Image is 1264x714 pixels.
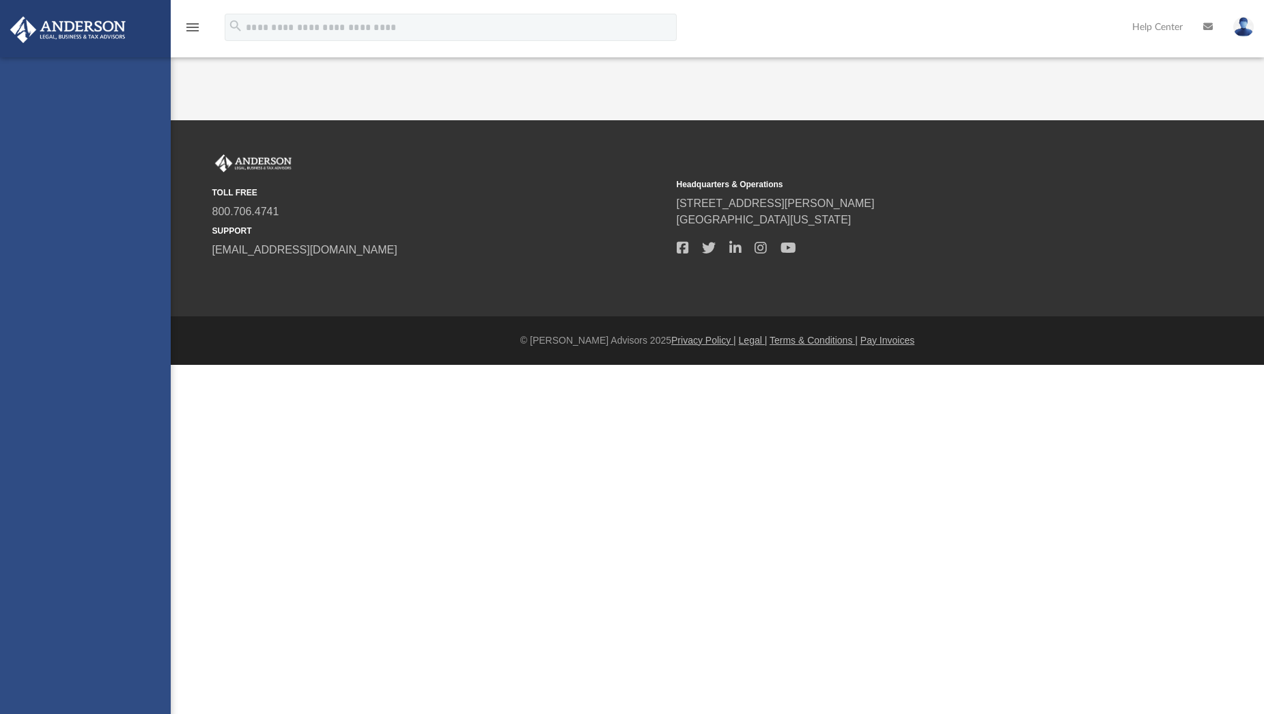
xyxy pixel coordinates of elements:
[860,335,914,346] a: Pay Invoices
[212,244,397,256] a: [EMAIL_ADDRESS][DOMAIN_NAME]
[184,19,201,36] i: menu
[212,206,279,217] a: 800.706.4741
[171,333,1264,348] div: © [PERSON_NAME] Advisors 2025
[739,335,768,346] a: Legal |
[671,335,736,346] a: Privacy Policy |
[212,225,667,237] small: SUPPORT
[184,26,201,36] a: menu
[677,214,852,225] a: [GEOGRAPHIC_DATA][US_STATE]
[6,16,130,43] img: Anderson Advisors Platinum Portal
[212,154,294,172] img: Anderson Advisors Platinum Portal
[212,187,667,199] small: TOLL FREE
[677,178,1132,191] small: Headquarters & Operations
[228,18,243,33] i: search
[677,197,875,209] a: [STREET_ADDRESS][PERSON_NAME]
[770,335,858,346] a: Terms & Conditions |
[1233,17,1254,37] img: User Pic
